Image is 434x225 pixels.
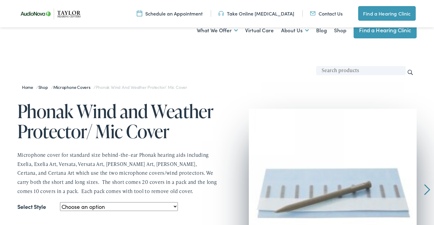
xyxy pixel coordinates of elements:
a: About Us [281,19,309,42]
img: utility icon [218,10,224,17]
a: Schedule an Appointment [137,10,203,17]
label: Select Style [17,201,46,212]
a: Take Online [MEDICAL_DATA] [218,10,294,17]
a: Home [22,84,36,90]
a: Shop [38,84,51,90]
a: Contact Us [310,10,343,17]
a: Virtual Care [245,19,274,42]
a: Shop [334,19,346,42]
span: / / / [22,84,187,90]
img: utility icon [310,10,316,17]
a: Find a Hearing Clinic [358,6,415,21]
a: Blog [316,19,327,42]
span: Phonak Wind and Weather Protector/ Mic Cover [96,84,187,90]
span: Microphone cover for standard size behind-the-ear Phonak hearing aids including Exelia, Exelia Ar... [17,151,217,195]
img: utility icon [137,10,142,17]
a: What We Offer [197,19,238,42]
a: Find a Hearing Clinic [354,22,417,38]
input: Search products [316,66,406,75]
h1: Phonak Wind and Weather Protector/ Mic Cover [17,101,217,141]
input: Search [407,69,414,76]
a: Microphone Covers [53,84,94,90]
